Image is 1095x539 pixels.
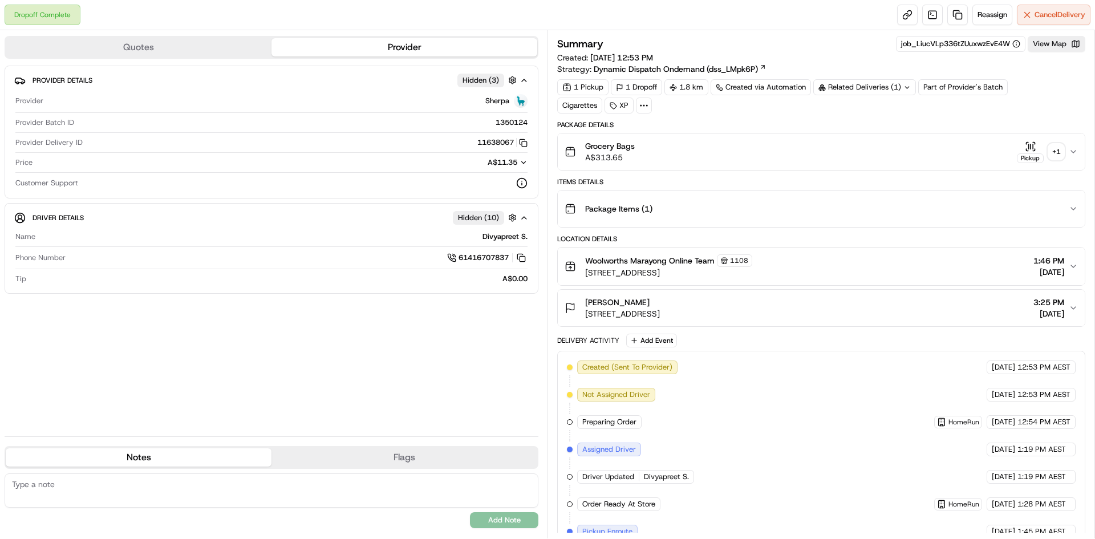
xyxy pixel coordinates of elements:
span: Driver Updated [582,472,634,482]
span: [PERSON_NAME] [585,297,650,308]
span: Order Ready At Store [582,499,655,509]
span: 12:54 PM AEST [1017,417,1070,427]
span: [DATE] [1033,308,1064,319]
div: Location Details [557,234,1085,244]
button: Package Items (1) [558,191,1085,227]
div: 1 Dropoff [611,79,662,95]
button: Provider [271,38,537,56]
span: 61416707837 [459,253,509,263]
span: Created: [557,52,653,63]
span: [DATE] [992,362,1015,372]
span: Name [15,232,35,242]
span: Cancel Delivery [1035,10,1085,20]
span: 1:19 PM AEST [1017,444,1066,455]
div: 1.8 km [664,79,708,95]
div: Pickup [1017,153,1044,163]
span: Price [15,157,33,168]
span: 1350124 [496,117,528,128]
span: Not Assigned Driver [582,390,650,400]
button: Provider DetailsHidden (3) [14,71,529,90]
div: Items Details [557,177,1085,187]
span: [DATE] [992,390,1015,400]
img: sherpa_logo.png [514,94,528,108]
span: Package Items ( 1 ) [585,203,652,214]
button: Add Event [626,334,677,347]
button: job_LiucVLp336tZUuxwzEvE4W [901,39,1020,49]
a: Created via Automation [711,79,811,95]
span: Grocery Bags [585,140,635,152]
button: Quotes [6,38,271,56]
button: Woolworths Marayong Online Team1108[STREET_ADDRESS]1:46 PM[DATE] [558,248,1085,285]
span: 12:53 PM AEST [1017,390,1070,400]
div: Package Details [557,120,1085,129]
button: Notes [6,448,271,467]
button: Driver DetailsHidden (10) [14,208,529,227]
div: Related Deliveries (1) [813,79,916,95]
div: Cigarettes [557,98,602,114]
div: A$0.00 [31,274,528,284]
span: Provider Delivery ID [15,137,83,148]
span: A$313.65 [585,152,635,163]
button: Pickup [1017,141,1044,163]
span: Woolworths Marayong Online Team [585,255,715,266]
span: [STREET_ADDRESS] [585,308,660,319]
div: Divyapreet S. [40,232,528,242]
span: 1:45 PM AEST [1017,526,1066,537]
span: 1:28 PM AEST [1017,499,1066,509]
button: Pickup+1 [1017,141,1064,163]
span: Preparing Order [582,417,636,427]
button: Hidden (3) [457,73,520,87]
span: [DATE] 12:53 PM [590,52,653,63]
div: + 1 [1048,144,1064,160]
h3: Summary [557,39,603,49]
span: Divyapreet S. [644,472,689,482]
span: HomeRun [948,500,979,509]
span: Phone Number [15,253,66,263]
span: 1:46 PM [1033,255,1064,266]
button: Hidden (10) [453,210,520,225]
span: Provider Details [33,76,92,85]
span: Created (Sent To Provider) [582,362,672,372]
span: 3:25 PM [1033,297,1064,308]
button: [PERSON_NAME][STREET_ADDRESS]3:25 PM[DATE] [558,290,1085,326]
div: Strategy: [557,63,766,75]
span: [STREET_ADDRESS] [585,267,752,278]
div: 1 Pickup [557,79,609,95]
span: [DATE] [992,444,1015,455]
span: Driver Details [33,213,84,222]
span: Customer Support [15,178,78,188]
button: Reassign [972,5,1012,25]
button: Grocery BagsA$313.65Pickup+1 [558,133,1085,170]
span: [DATE] [992,417,1015,427]
span: Provider Batch ID [15,117,74,128]
span: Hidden ( 3 ) [463,75,499,86]
button: Flags [271,448,537,467]
a: Dynamic Dispatch Ondemand (dss_LMpk6P) [594,63,766,75]
span: HomeRun [948,418,979,427]
span: Pickup Enroute [582,526,632,537]
span: A$11.35 [488,157,517,167]
span: [DATE] [992,499,1015,509]
span: 1:19 PM AEST [1017,472,1066,482]
span: Reassign [978,10,1007,20]
span: [DATE] [992,526,1015,537]
span: [DATE] [992,472,1015,482]
span: Hidden ( 10 ) [458,213,499,223]
span: Tip [15,274,26,284]
button: 11638067 [477,137,528,148]
div: Delivery Activity [557,336,619,345]
button: CancelDelivery [1017,5,1090,25]
span: [DATE] [1033,266,1064,278]
div: XP [605,98,634,114]
span: 12:53 PM AEST [1017,362,1070,372]
span: 1108 [730,256,748,265]
span: Dynamic Dispatch Ondemand (dss_LMpk6P) [594,63,758,75]
a: 61416707837 [447,252,528,264]
span: Sherpa [485,96,509,106]
button: A$11.35 [427,157,528,168]
span: Assigned Driver [582,444,636,455]
button: View Map [1028,36,1085,52]
span: Provider [15,96,43,106]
